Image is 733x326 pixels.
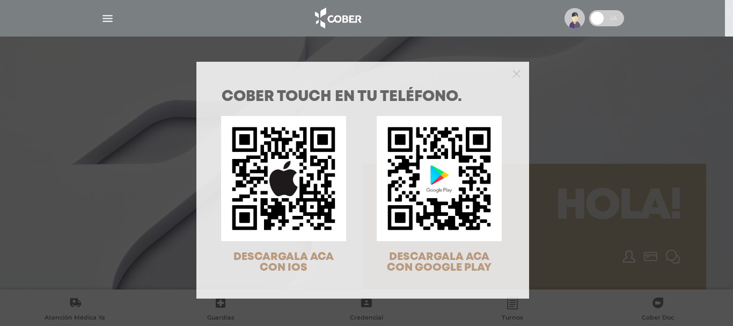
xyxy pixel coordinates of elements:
span: DESCARGALA ACA CON GOOGLE PLAY [387,252,492,273]
h1: COBER TOUCH en tu teléfono. [222,90,504,105]
img: qr-code [221,116,346,241]
img: qr-code [377,116,502,241]
button: Close [512,68,521,78]
span: DESCARGALA ACA CON IOS [233,252,334,273]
